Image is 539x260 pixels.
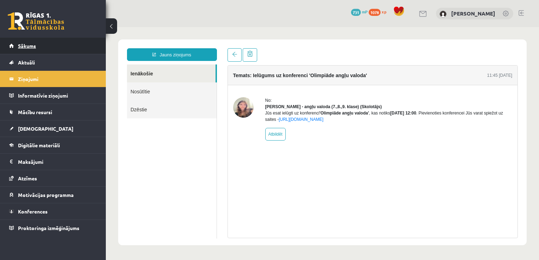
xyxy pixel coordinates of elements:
span: 1078 [369,9,381,16]
span: Sākums [18,43,36,49]
a: Proktoringa izmēģinājums [9,220,97,236]
a: [DEMOGRAPHIC_DATA] [9,120,97,137]
a: Aktuāli [9,54,97,70]
a: Sākums [9,38,97,54]
span: Proktoringa izmēģinājums [18,225,79,231]
legend: Informatīvie ziņojumi [18,87,97,104]
img: Paula Ozoliņa [440,11,447,18]
a: Informatīvie ziņojumi [9,87,97,104]
span: Motivācijas programma [18,192,74,198]
a: Atbildēt [159,101,180,113]
a: Ziņojumi [9,71,97,87]
b: [DATE] 12:00 [284,83,310,88]
a: Jauns ziņojums [21,21,111,34]
span: xp [382,9,386,14]
legend: Ziņojumi [18,71,97,87]
span: Mācību resursi [18,109,52,115]
h4: Temats: Ielūgums uz konferenci 'Olimpiāde angļu valoda' [127,45,261,51]
a: 731 mP [351,9,368,14]
span: Konferences [18,208,48,215]
span: Atzīmes [18,175,37,181]
a: Mācību resursi [9,104,97,120]
span: mP [362,9,368,14]
a: [URL][DOMAIN_NAME] [173,90,218,95]
a: Maksājumi [9,154,97,170]
a: Motivācijas programma [9,187,97,203]
strong: [PERSON_NAME] - angļu valoda (7.,8.,9. klase) (Skolotājs) [159,77,276,82]
span: Aktuāli [18,59,35,66]
span: Digitālie materiāli [18,142,60,148]
span: 731 [351,9,361,16]
div: Jūs esat ielūgti uz konferenci , kas notiks . Pievienoties konferencei Jūs varat spiežot uz saites - [159,83,407,95]
a: Rīgas 1. Tālmācības vidusskola [8,12,64,30]
span: [DEMOGRAPHIC_DATA] [18,125,73,132]
a: [PERSON_NAME] [451,10,495,17]
a: Nosūtītie [21,55,111,73]
b: 'Olimpiāde angļu valoda' [214,83,263,88]
a: Atzīmes [9,170,97,186]
a: 1078 xp [369,9,390,14]
legend: Maksājumi [18,154,97,170]
a: Ienākošie [21,37,110,55]
a: Konferences [9,203,97,219]
div: 11:45 [DATE] [381,45,406,51]
a: Digitālie materiāli [9,137,97,153]
img: Laila Priedīte-Dimiņa - angļu valoda (7.,8.,9. klase) [127,70,148,91]
a: Dzēstie [21,73,111,91]
div: No: [159,70,407,76]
